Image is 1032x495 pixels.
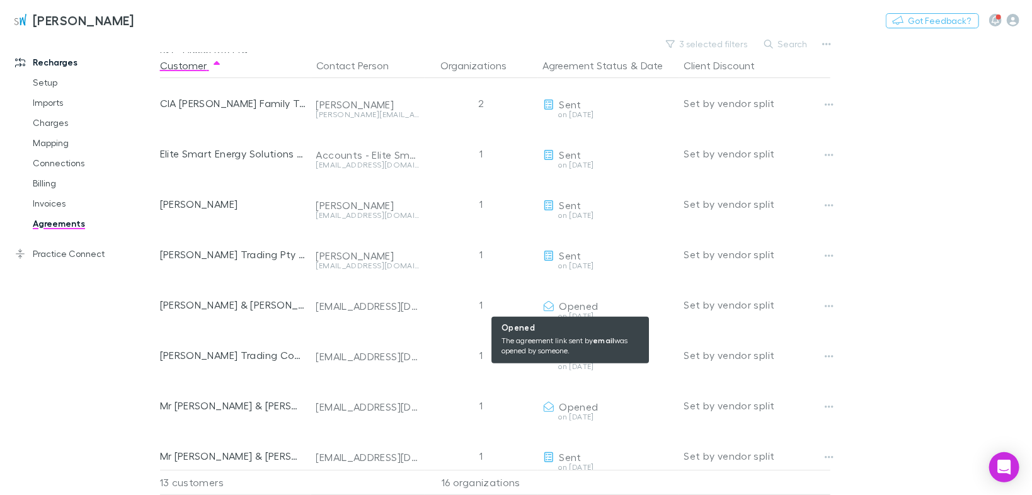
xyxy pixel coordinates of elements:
a: Billing [20,173,165,193]
a: Agreements [20,213,165,234]
button: Got Feedback? [886,13,979,28]
span: Sent [559,249,582,261]
button: Agreement Status [543,53,628,78]
div: 1 [425,330,538,380]
button: Date [641,53,663,78]
span: Sent [559,350,582,362]
div: on [DATE] [543,312,674,320]
div: 13 customers [160,470,311,495]
div: [EMAIL_ADDRESS][DOMAIN_NAME] [316,212,420,219]
div: [PERSON_NAME] [316,98,420,111]
div: on [DATE] [543,212,674,219]
div: on [DATE] [543,262,674,270]
div: Set by vendor split [684,380,830,431]
img: Sinclair Wilson's Logo [13,13,28,28]
div: [EMAIL_ADDRESS][DOMAIN_NAME] [316,161,420,169]
button: Organizations [440,53,522,78]
a: Setup [20,72,165,93]
div: 1 [425,380,538,431]
div: [PERSON_NAME] & [PERSON_NAME] Trust [160,280,306,330]
span: Opened [559,401,599,412]
span: Opened [559,300,599,312]
div: Set by vendor split [684,128,830,179]
span: Sent [559,149,582,161]
div: Set by vendor split [684,179,830,229]
div: Set by vendor split [684,431,830,481]
div: Set by vendor split [684,78,830,128]
div: Set by vendor split [684,330,830,380]
div: 1 [425,229,538,280]
button: Client Discount [684,53,771,78]
div: Mr [PERSON_NAME] & [PERSON_NAME] [160,431,306,481]
div: 2 [425,78,538,128]
div: [PERSON_NAME] [316,249,420,262]
a: Mapping [20,133,165,153]
div: [PERSON_NAME][EMAIL_ADDRESS][DOMAIN_NAME] [316,111,420,118]
a: Imports [20,93,165,113]
a: Practice Connect [3,244,165,264]
div: [PERSON_NAME] [160,179,306,229]
button: Contact Person [316,53,404,78]
a: [PERSON_NAME] [5,5,142,35]
button: Search [758,37,815,52]
span: Sent [559,98,582,110]
div: Mr [PERSON_NAME] & [PERSON_NAME] [160,380,306,431]
div: Set by vendor split [684,229,830,280]
div: [EMAIL_ADDRESS][DOMAIN_NAME] [316,262,420,270]
div: [PERSON_NAME] [316,199,420,212]
div: Accounts - Elite Smart Energy Solutions Pty Ltd [316,149,420,161]
h3: [PERSON_NAME] [33,13,134,28]
div: on [DATE] [543,111,674,118]
div: [EMAIL_ADDRESS][DOMAIN_NAME] [316,401,420,413]
div: & [543,53,674,78]
div: [EMAIL_ADDRESS][DOMAIN_NAME] [316,350,420,363]
div: on [DATE] [543,413,674,421]
a: Invoices [20,193,165,213]
a: Charges [20,113,165,133]
div: on [DATE] [543,464,674,471]
div: [EMAIL_ADDRESS][DOMAIN_NAME] [316,300,420,312]
div: Set by vendor split [684,280,830,330]
div: [PERSON_NAME] Trading Company No 1 Pty Ltd, [PERSON_NAME] Trading Company No 2 Pty Ltd & [PERSON_... [160,330,306,380]
div: 16 organizations [425,470,538,495]
div: CIA [PERSON_NAME] Family Trust [160,78,306,128]
div: 1 [425,431,538,481]
a: Recharges [3,52,165,72]
div: Open Intercom Messenger [989,452,1019,482]
div: [PERSON_NAME] Trading Pty Ltd [160,229,306,280]
div: on [DATE] [543,363,674,370]
div: 1 [425,179,538,229]
div: 1 [425,128,538,179]
div: 1 [425,280,538,330]
div: [EMAIL_ADDRESS][DOMAIN_NAME] [316,451,420,464]
span: Sent [559,451,582,463]
button: Customer [160,53,222,78]
span: Sent [559,199,582,211]
button: 3 selected filters [660,37,755,52]
a: Connections [20,153,165,173]
div: on [DATE] [543,161,674,169]
div: Elite Smart Energy Solutions Pty Ltd [160,128,306,179]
